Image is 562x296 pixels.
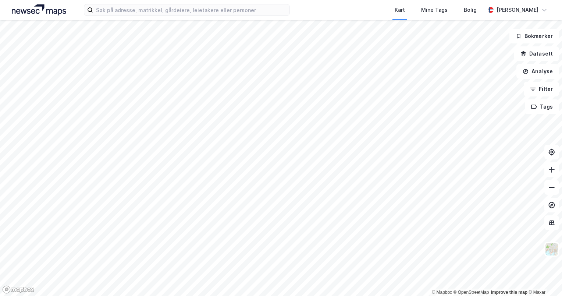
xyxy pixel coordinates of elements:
[525,261,562,296] div: Kontrollprogram for chat
[421,6,448,14] div: Mine Tags
[524,82,559,96] button: Filter
[516,64,559,79] button: Analyse
[491,290,527,295] a: Improve this map
[2,285,35,294] a: Mapbox homepage
[509,29,559,43] button: Bokmerker
[432,290,452,295] a: Mapbox
[464,6,477,14] div: Bolig
[12,4,66,15] img: logo.a4113a55bc3d86da70a041830d287a7e.svg
[395,6,405,14] div: Kart
[525,261,562,296] iframe: Chat Widget
[453,290,489,295] a: OpenStreetMap
[497,6,538,14] div: [PERSON_NAME]
[93,4,289,15] input: Søk på adresse, matrikkel, gårdeiere, leietakere eller personer
[545,242,559,256] img: Z
[525,99,559,114] button: Tags
[514,46,559,61] button: Datasett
